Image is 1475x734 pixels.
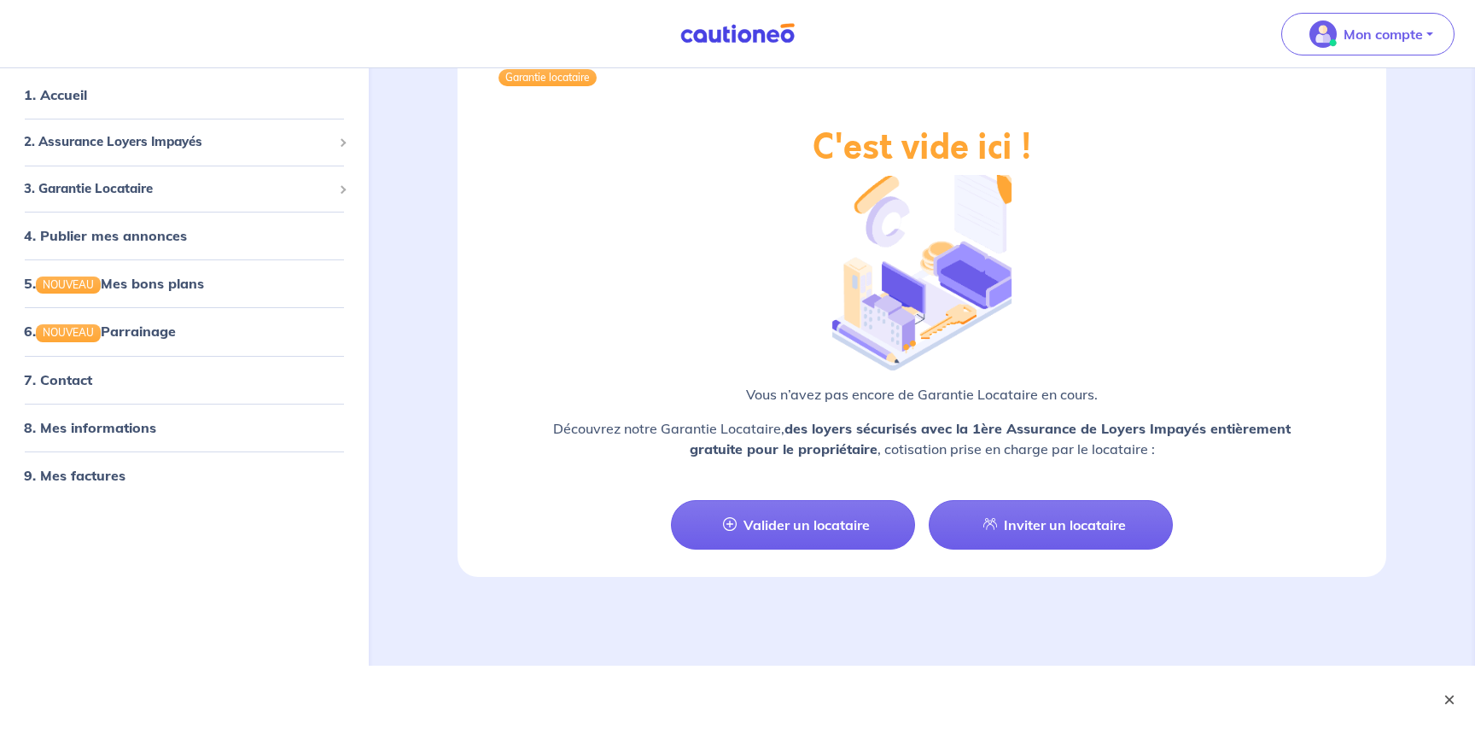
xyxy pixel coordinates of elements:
a: 6.NOUVEAUParrainage [24,323,176,341]
a: 5.NOUVEAUMes bons plans [24,276,204,293]
span: 2. Assurance Loyers Impayés [24,133,332,153]
a: Inviter un locataire [929,500,1173,550]
a: 9. Mes factures [24,467,125,484]
a: 4. Publier mes annonces [24,228,187,245]
div: 3. Garantie Locataire [7,172,362,206]
a: Valider un locataire [671,500,915,550]
p: Mon compte [1344,24,1423,44]
img: Cautioneo [673,23,802,44]
a: 8. Mes informations [24,419,156,436]
div: Garantie locataire [498,69,597,86]
p: Vous n’avez pas encore de Garantie Locataire en cours. [498,384,1345,405]
div: 7. Contact [7,363,362,397]
strong: des loyers sécurisés avec la 1ère Assurance de Loyers Impayés entièrement gratuite pour le propri... [690,420,1291,457]
div: 5.NOUVEAUMes bons plans [7,267,362,301]
p: Découvrez notre Garantie Locataire, , cotisation prise en charge par le locataire : [498,418,1345,459]
div: 1. Accueil [7,79,362,113]
button: × [1439,690,1460,710]
div: 8. Mes informations [7,411,362,445]
a: 7. Contact [24,371,92,388]
h2: C'est vide ici ! [813,127,1031,168]
img: illu_account_valid_menu.svg [1309,20,1337,48]
span: 3. Garantie Locataire [24,179,332,199]
div: 6.NOUVEAUParrainage [7,315,362,349]
div: 9. Mes factures [7,458,362,492]
img: illu_empty_gl.png [832,161,1012,371]
div: 2. Assurance Loyers Impayés [7,126,362,160]
div: 4. Publier mes annonces [7,219,362,253]
a: 1. Accueil [24,87,87,104]
button: illu_account_valid_menu.svgMon compte [1281,13,1455,55]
